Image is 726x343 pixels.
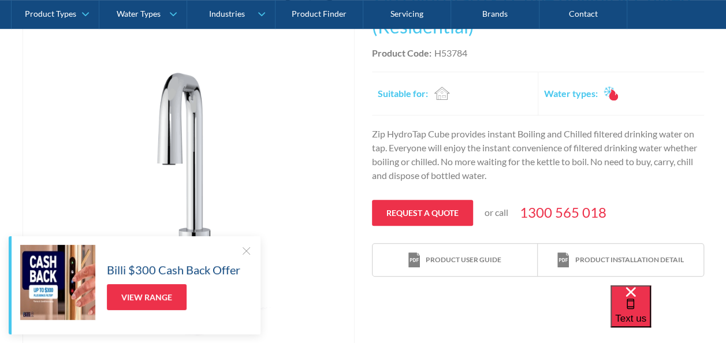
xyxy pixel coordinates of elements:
img: Billi $300 Cash Back Offer [20,245,95,320]
a: 1300 565 018 [520,202,606,223]
h5: Billi $300 Cash Back Offer [107,261,240,278]
p: or call [485,206,508,219]
div: Product user guide [426,255,501,265]
a: print iconProduct installation detail [538,244,703,277]
a: View Range [107,284,187,310]
div: Industries [209,9,244,19]
a: Request a quote [372,200,473,226]
h2: Water types: [544,87,598,100]
img: print icon [557,252,569,268]
div: Product installation detail [575,255,683,265]
div: Water Types [117,9,161,19]
div: Product Types [25,9,76,19]
strong: Product Code: [372,47,431,58]
div: H53784 [434,46,467,60]
img: print icon [408,252,420,268]
iframe: podium webchat widget bubble [610,285,726,343]
h2: Suitable for: [378,87,428,100]
p: Zip HydroTap Cube provides instant Boiling and Chilled filtered drinking water on tap. Everyone w... [372,127,704,182]
a: print iconProduct user guide [373,244,538,277]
